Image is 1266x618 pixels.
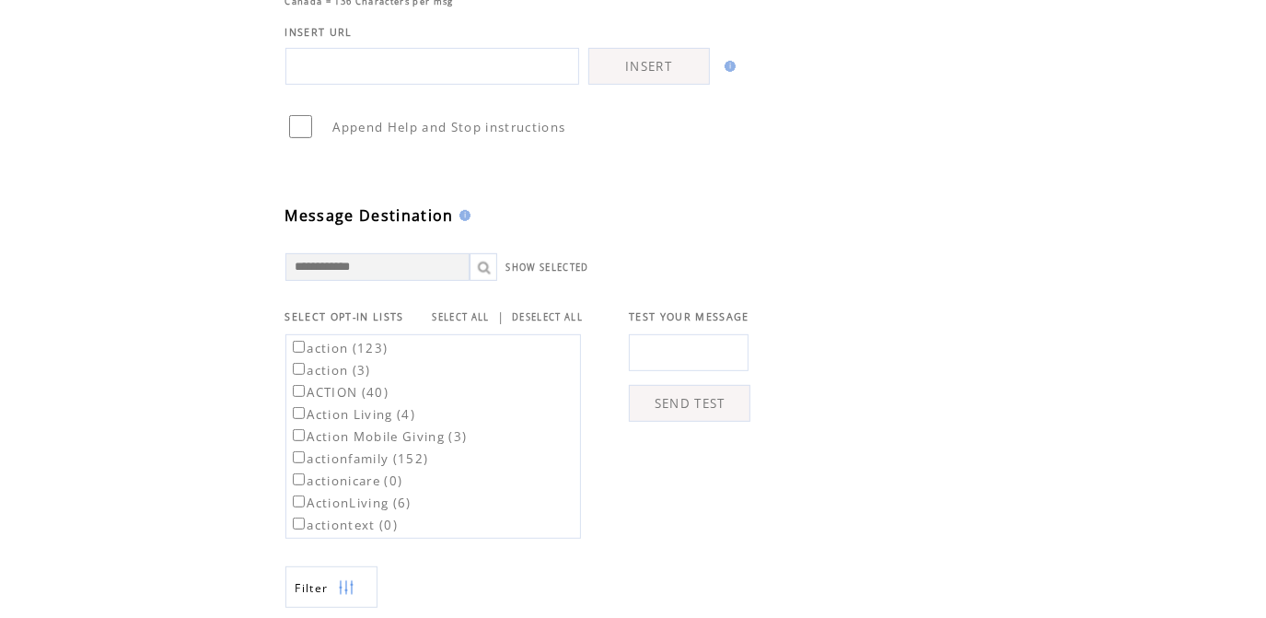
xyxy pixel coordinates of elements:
[338,567,354,609] img: filters.png
[296,580,329,596] span: Show filters
[289,406,416,423] label: Action Living (4)
[285,566,377,608] a: Filter
[289,384,389,401] label: ACTION (40)
[293,363,305,375] input: action (3)
[719,61,736,72] img: help.gif
[293,518,305,530] input: actiontext (0)
[285,310,404,323] span: SELECT OPT-IN LISTS
[629,385,750,422] a: SEND TEST
[506,262,589,274] a: SHOW SELECTED
[289,472,403,489] label: actionicare (0)
[293,451,305,463] input: actionfamily (152)
[588,48,710,85] a: INSERT
[285,26,353,39] span: INSERT URL
[293,385,305,397] input: ACTION (40)
[497,309,505,325] span: |
[285,205,454,226] span: Message Destination
[433,311,490,323] a: SELECT ALL
[289,495,412,511] label: ActionLiving (6)
[293,473,305,485] input: actionicare (0)
[289,517,399,533] label: actiontext (0)
[293,341,305,353] input: action (123)
[629,310,749,323] span: TEST YOUR MESSAGE
[454,210,470,221] img: help.gif
[512,311,583,323] a: DESELECT ALL
[293,496,305,507] input: ActionLiving (6)
[333,119,566,135] span: Append Help and Stop instructions
[289,340,389,356] label: action (123)
[293,429,305,441] input: Action Mobile Giving (3)
[289,362,371,379] label: action (3)
[293,407,305,419] input: Action Living (4)
[289,428,468,445] label: Action Mobile Giving (3)
[289,450,429,467] label: actionfamily (152)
